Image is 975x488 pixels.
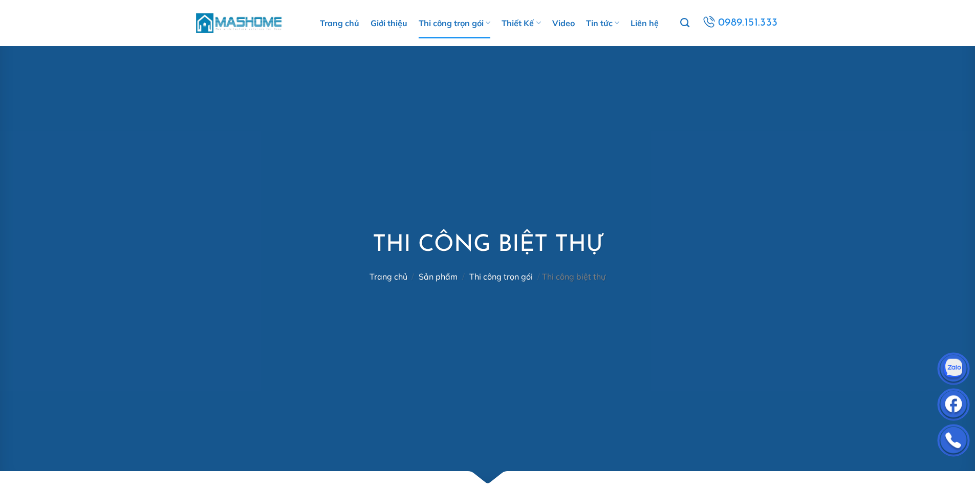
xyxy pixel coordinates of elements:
[419,8,490,38] a: Thi công trọn gói
[320,8,359,38] a: Trang chủ
[701,14,779,32] a: 0989.151.333
[469,271,533,282] a: Thi công trọn gói
[370,230,606,261] h1: Thi công biệt thự
[371,8,407,38] a: Giới thiệu
[718,14,778,32] span: 0989.151.333
[502,8,540,38] a: Thiết Kế
[552,8,575,38] a: Video
[586,8,619,38] a: Tin tức
[370,271,407,282] a: Trang chủ
[419,271,458,282] a: Sản phẩm
[411,271,414,282] span: /
[196,12,283,34] img: MasHome – Tổng Thầu Thiết Kế Và Xây Nhà Trọn Gói
[938,391,969,421] img: Facebook
[680,12,689,34] a: Tìm kiếm
[370,272,606,282] nav: Thi công biệt thự
[631,8,659,38] a: Liên hệ
[938,355,969,386] img: Zalo
[462,271,465,282] span: /
[537,271,540,282] span: /
[938,427,969,457] img: Phone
